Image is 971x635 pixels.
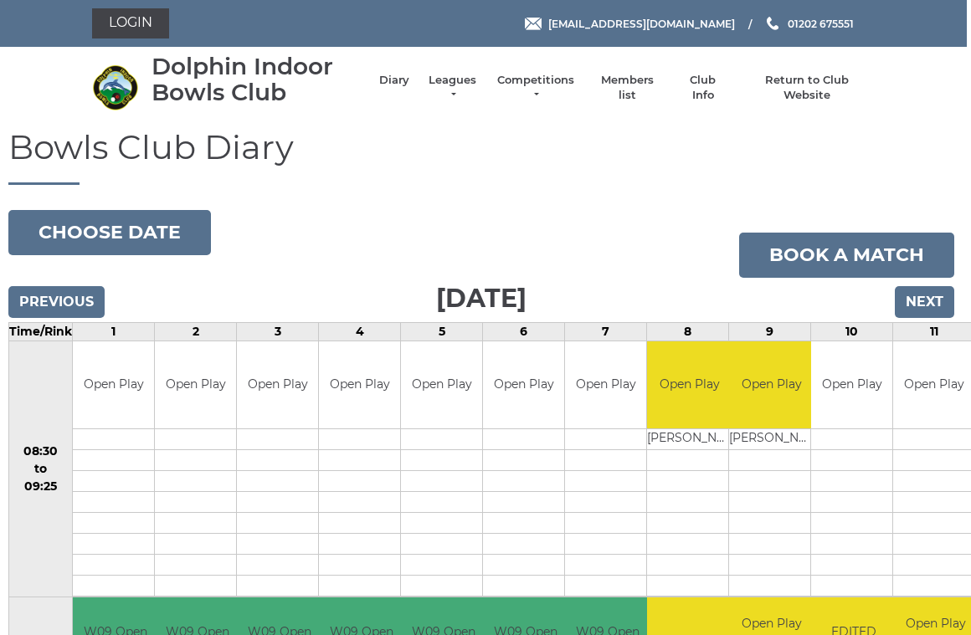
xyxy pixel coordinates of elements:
td: [PERSON_NAME] [729,429,814,450]
a: Book a match [739,233,954,278]
td: Open Play [729,341,814,429]
a: Members list [592,73,661,103]
td: Open Play [155,341,236,429]
td: 6 [483,322,565,341]
a: Email [EMAIL_ADDRESS][DOMAIN_NAME] [525,16,735,32]
span: [EMAIL_ADDRESS][DOMAIN_NAME] [548,17,735,29]
img: Email [525,18,542,30]
a: Login [92,8,169,38]
td: 2 [155,322,237,341]
td: 1 [73,322,155,341]
td: Open Play [237,341,318,429]
input: Previous [8,286,105,318]
span: 01202 675551 [788,17,854,29]
td: Open Play [73,341,154,429]
img: Dolphin Indoor Bowls Club [92,64,138,110]
td: Open Play [647,341,732,429]
div: Dolphin Indoor Bowls Club [152,54,362,105]
td: 8 [647,322,729,341]
a: Diary [379,73,409,88]
td: Open Play [565,341,646,429]
button: Choose date [8,210,211,255]
td: Open Play [401,341,482,429]
td: Time/Rink [9,322,73,341]
h1: Bowls Club Diary [8,129,954,185]
td: 7 [565,322,647,341]
a: Leagues [426,73,479,103]
a: Competitions [496,73,576,103]
td: Open Play [811,341,892,429]
td: 10 [811,322,893,341]
td: Open Play [483,341,564,429]
td: 5 [401,322,483,341]
td: 9 [729,322,811,341]
a: Return to Club Website [744,73,871,103]
a: Phone us 01202 675551 [764,16,854,32]
td: 4 [319,322,401,341]
td: [PERSON_NAME] [647,429,732,450]
img: Phone us [767,17,778,30]
input: Next [895,286,954,318]
td: Open Play [319,341,400,429]
td: 08:30 to 09:25 [9,341,73,597]
a: Club Info [679,73,727,103]
td: 3 [237,322,319,341]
